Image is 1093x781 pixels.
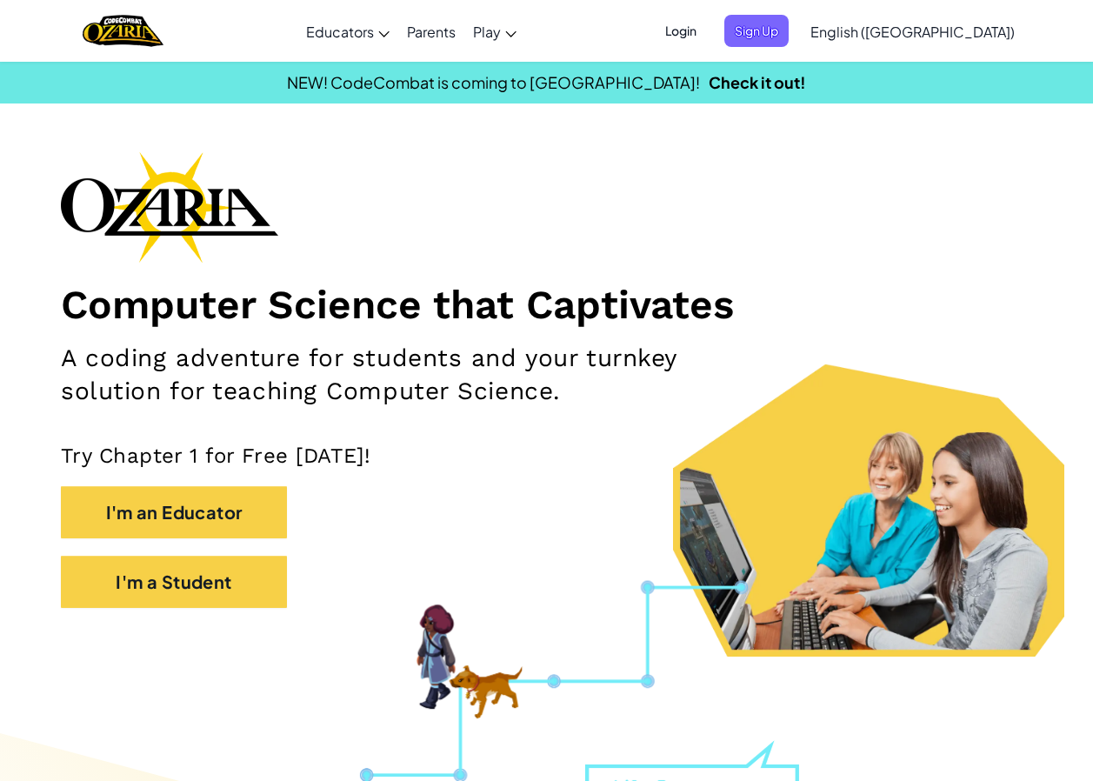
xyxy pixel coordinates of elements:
[724,15,789,47] button: Sign Up
[802,8,1023,55] a: English ([GEOGRAPHIC_DATA])
[61,151,278,263] img: Ozaria branding logo
[473,23,501,41] span: Play
[306,23,374,41] span: Educators
[398,8,464,55] a: Parents
[83,13,163,49] a: Ozaria by CodeCombat logo
[464,8,525,55] a: Play
[810,23,1015,41] span: English ([GEOGRAPHIC_DATA])
[287,72,700,92] span: NEW! CodeCombat is coming to [GEOGRAPHIC_DATA]!
[655,15,707,47] button: Login
[61,342,711,408] h2: A coding adventure for students and your turnkey solution for teaching Computer Science.
[297,8,398,55] a: Educators
[61,443,1032,469] p: Try Chapter 1 for Free [DATE]!
[83,13,163,49] img: Home
[61,486,287,538] button: I'm an Educator
[61,280,1032,329] h1: Computer Science that Captivates
[61,556,287,608] button: I'm a Student
[709,72,806,92] a: Check it out!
